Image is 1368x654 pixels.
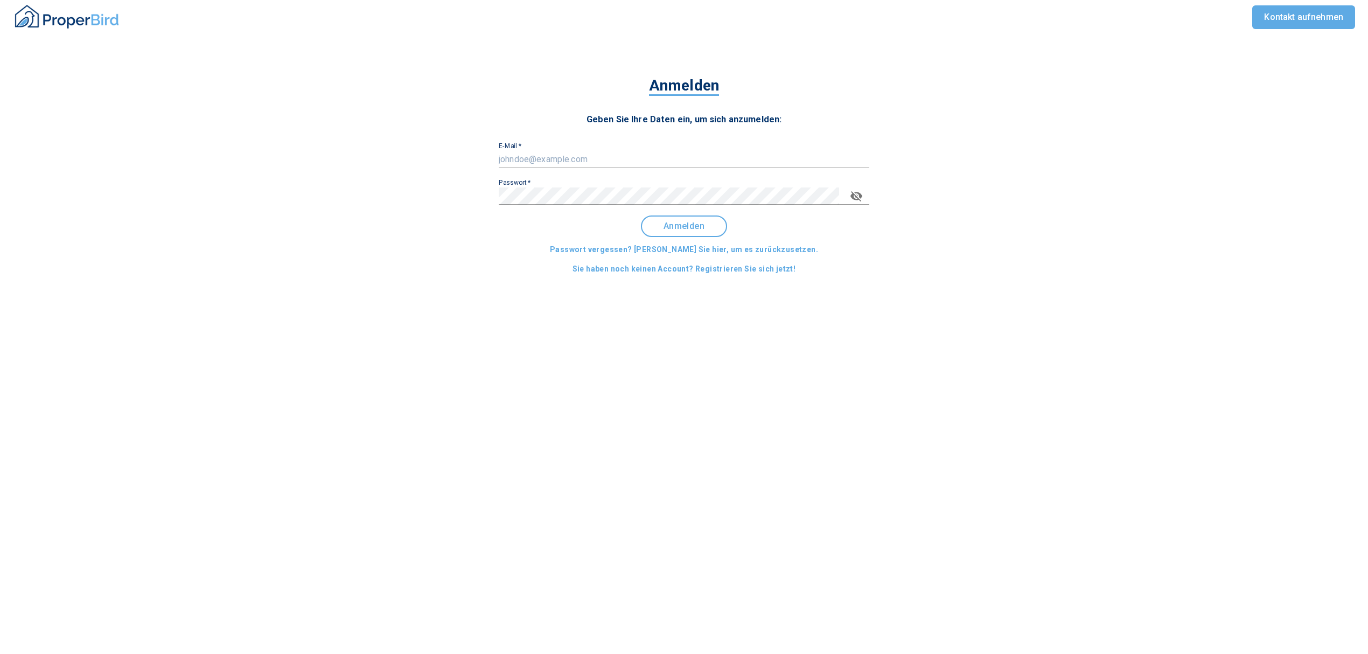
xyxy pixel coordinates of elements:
[1252,5,1355,29] a: Kontakt aufnehmen
[499,151,869,168] input: johndoe@example.com
[499,143,521,149] label: E-Mail
[13,3,121,30] img: ProperBird Logo and Home Button
[649,76,719,96] span: Anmelden
[550,243,818,256] span: Passwort vergessen? [PERSON_NAME] Sie hier, um es zurückzusetzen.
[843,183,869,209] button: toggle password visibility
[568,259,800,279] button: Sie haben noch keinen Account? Registrieren Sie sich jetzt!
[641,215,727,237] button: Anmelden
[13,1,121,34] button: ProperBird Logo and Home Button
[587,114,782,124] span: Geben Sie Ihre Daten ein, um sich anzumelden:
[573,262,796,276] span: Sie haben noch keinen Account? Registrieren Sie sich jetzt!
[546,240,822,260] button: Passwort vergessen? [PERSON_NAME] Sie hier, um es zurückzusetzen.
[651,221,717,231] span: Anmelden
[499,179,531,186] label: Passwort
